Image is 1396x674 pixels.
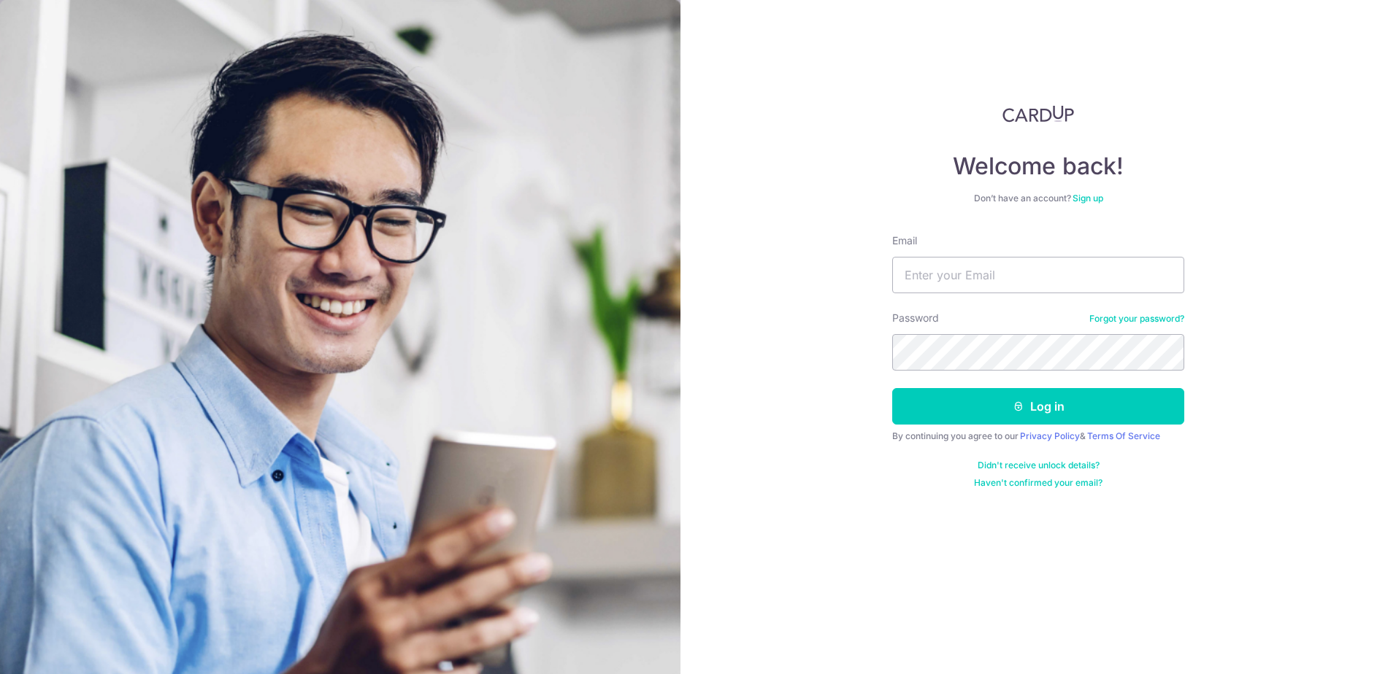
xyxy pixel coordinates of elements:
[974,477,1102,489] a: Haven't confirmed your email?
[978,460,1100,471] a: Didn't receive unlock details?
[1087,430,1160,441] a: Terms Of Service
[892,430,1184,442] div: By continuing you agree to our &
[892,257,1184,293] input: Enter your Email
[892,193,1184,204] div: Don’t have an account?
[892,152,1184,181] h4: Welcome back!
[1002,105,1074,123] img: CardUp Logo
[1020,430,1080,441] a: Privacy Policy
[1073,193,1103,204] a: Sign up
[892,388,1184,425] button: Log in
[1089,313,1184,325] a: Forgot your password?
[892,233,917,248] label: Email
[892,311,939,325] label: Password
